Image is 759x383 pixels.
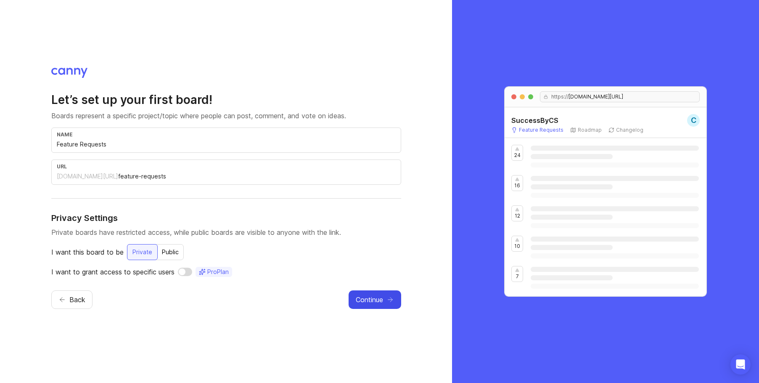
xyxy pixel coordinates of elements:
[356,295,383,305] span: Continue
[687,114,700,127] div: C
[51,68,88,78] img: Canny logo
[157,244,184,260] button: Public
[516,273,519,280] p: 7
[515,213,520,219] p: 12
[57,163,396,170] div: url
[519,127,563,133] p: Feature Requests
[511,115,558,125] h5: SuccessByCS
[57,131,396,138] div: name
[157,245,184,260] div: Public
[207,268,229,276] span: Pro Plan
[514,182,520,189] p: 16
[51,92,401,107] h2: Let’s set up your first board!
[548,93,569,100] span: https://
[514,152,521,159] p: 24
[569,93,623,100] span: [DOMAIN_NAME][URL]
[578,127,602,133] p: Roadmap
[57,172,118,181] div: [DOMAIN_NAME][URL]
[51,267,175,277] p: I want to grant access to specific users
[51,212,401,224] h4: Privacy Settings
[127,244,158,260] button: Private
[349,290,401,309] button: Continue
[69,295,85,305] span: Back
[51,290,93,309] button: Back
[51,247,124,257] p: I want this board to be
[51,111,401,121] p: Boards represent a specific project/topic where people can post, comment, and vote on ideas.
[514,243,520,250] p: 10
[616,127,643,133] p: Changelog
[730,354,751,375] div: Open Intercom Messenger
[57,140,396,149] input: e.g. Feature Requests
[51,227,401,237] p: Private boards have restricted access, while public boards are visible to anyone with the link.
